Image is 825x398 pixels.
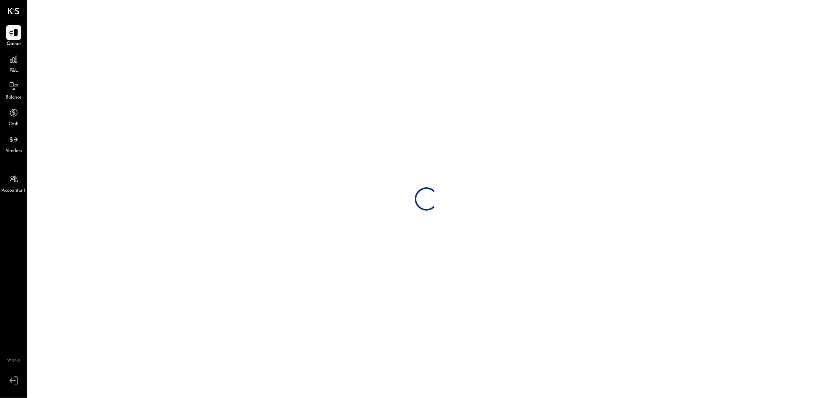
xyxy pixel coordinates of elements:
[9,121,19,128] span: Cash
[0,106,27,128] a: Cash
[7,41,21,48] span: Queue
[2,187,26,194] span: Accountant
[9,67,18,74] span: P&L
[5,148,22,155] span: Vendors
[0,79,27,101] a: Balance
[0,172,27,194] a: Accountant
[0,25,27,48] a: Queue
[0,132,27,155] a: Vendors
[5,94,22,101] span: Balance
[0,52,27,74] a: P&L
